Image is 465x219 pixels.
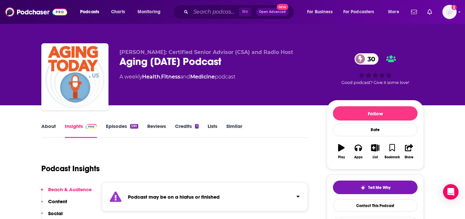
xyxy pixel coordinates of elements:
[142,74,160,80] a: Health
[338,155,345,159] div: Play
[41,123,56,138] a: About
[388,7,399,16] span: More
[180,74,190,80] span: and
[327,49,424,89] div: 30Good podcast? Give it some love!
[48,198,67,204] p: Content
[195,124,198,129] div: 1
[405,155,413,159] div: Share
[48,210,63,216] p: Social
[138,7,160,16] span: Monitoring
[339,7,384,17] button: open menu
[208,123,217,138] a: Lists
[368,185,390,190] span: Tell Me Why
[343,7,374,16] span: For Podcasters
[385,155,400,159] div: Bookmark
[384,140,400,163] button: Bookmark
[256,8,289,16] button: Open AdvancedNew
[239,8,251,16] span: ⌘ K
[303,7,341,17] button: open menu
[160,74,161,80] span: ,
[80,7,99,16] span: Podcasts
[361,53,378,65] span: 30
[443,184,459,200] div: Open Intercom Messenger
[442,5,457,19] span: Logged in as TABASCO
[442,5,457,19] img: User Profile
[333,123,418,136] div: Rate
[360,185,366,190] img: tell me why sparkle
[333,199,418,212] a: Contact This Podcast
[373,155,378,159] div: List
[179,5,300,19] div: Search podcasts, credits, & more...
[350,140,367,163] button: Apps
[130,124,138,129] div: 590
[307,7,333,16] span: For Business
[384,7,407,17] button: open menu
[43,45,107,109] img: Aging Today Podcast
[333,106,418,120] button: Follow
[128,194,220,200] strong: Podcast may be on a hiatus or finished
[355,53,378,65] a: 30
[133,7,169,17] button: open menu
[333,140,350,163] button: Play
[41,164,100,173] h1: Podcast Insights
[119,49,293,55] span: [PERSON_NAME]: Certified Senior Advisor (CSA) and Radio Host
[119,73,235,81] div: A weekly podcast
[451,5,457,10] svg: Add a profile image
[442,5,457,19] button: Show profile menu
[86,124,97,129] img: Podchaser Pro
[175,123,198,138] a: Credits1
[341,80,409,85] span: Good podcast? Give it some love!
[48,186,92,193] p: Reach & Audience
[367,140,384,163] button: List
[191,7,239,17] input: Search podcasts, credits, & more...
[102,182,308,211] section: Click to expand status details
[5,6,67,18] img: Podchaser - Follow, Share and Rate Podcasts
[106,123,138,138] a: Episodes590
[401,140,418,163] button: Share
[425,6,435,17] a: Show notifications dropdown
[190,74,215,80] a: Medicine
[65,123,97,138] a: InsightsPodchaser Pro
[41,186,92,198] button: Reach & Audience
[354,155,363,159] div: Apps
[277,4,288,10] span: New
[161,74,180,80] a: Fitness
[333,181,418,194] button: tell me why sparkleTell Me Why
[259,10,286,14] span: Open Advanced
[76,7,108,17] button: open menu
[111,7,125,16] span: Charts
[107,7,129,17] a: Charts
[226,123,242,138] a: Similar
[41,198,67,210] button: Content
[147,123,166,138] a: Reviews
[408,6,419,17] a: Show notifications dropdown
